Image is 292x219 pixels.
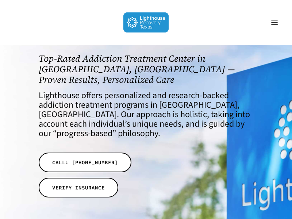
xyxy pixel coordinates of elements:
[52,184,105,191] span: VERIFY INSURANCE
[39,178,118,197] a: VERIFY INSURANCE
[39,153,131,172] a: CALL: [PHONE_NUMBER]
[123,12,169,32] img: Lighthouse Recovery Texas
[39,53,253,85] h1: Top-Rated Addiction Treatment Center in [GEOGRAPHIC_DATA], [GEOGRAPHIC_DATA] — Proven Results, Pe...
[57,127,112,140] a: progress-based
[52,159,118,166] span: CALL: [PHONE_NUMBER]
[267,19,282,26] a: Navigation Menu
[39,91,253,138] h4: Lighthouse offers personalized and research-backed addiction treatment programs in [GEOGRAPHIC_DA...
